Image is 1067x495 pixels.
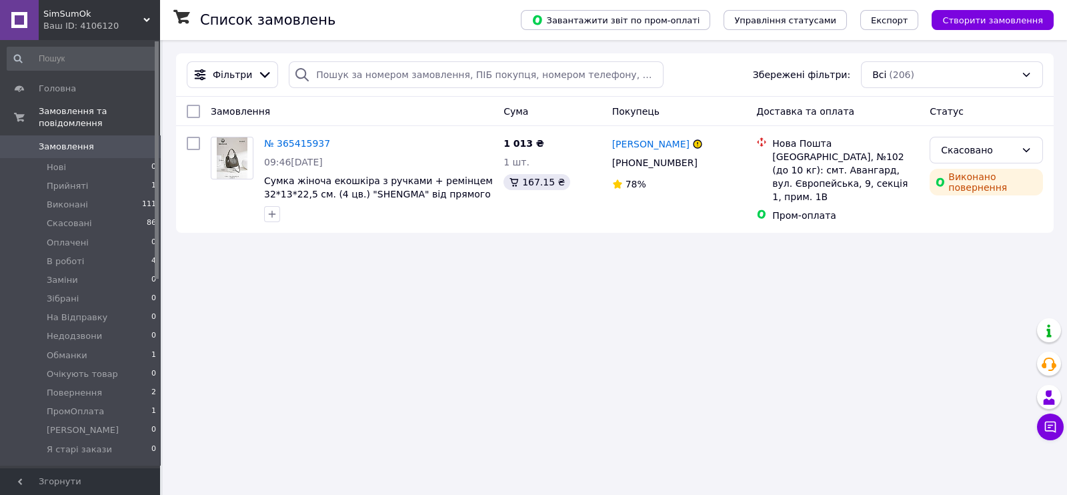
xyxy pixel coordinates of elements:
a: Сумка жіноча екошкіра з ручками + ремінцем 32*13*22,5 см. (4 цв.) "SHENGMA" від прямого постачаль... [264,175,493,213]
span: Заміни [47,274,78,286]
span: 1 [151,180,156,192]
span: Зібрані [47,293,79,305]
img: Фото товару [217,137,248,179]
input: Пошук за номером замовлення, ПІБ покупця, номером телефону, Email, номером накладної [289,61,664,88]
span: (206) [889,69,914,80]
a: [PERSON_NAME] [612,137,690,151]
div: [PHONE_NUMBER] [610,153,700,172]
span: Головна [39,83,76,95]
span: 4 [151,256,156,268]
span: Фільтри [213,68,252,81]
span: 0 [151,237,156,249]
span: SimSumOk [43,8,143,20]
div: Нова Пошта [772,137,919,150]
span: Нові [47,161,66,173]
span: Доставка та оплата [756,106,854,117]
span: 0 [151,312,156,324]
button: Завантажити звіт по пром-оплаті [521,10,710,30]
div: [GEOGRAPHIC_DATA], №102 (до 10 кг): смт. Авангард, вул. Європейська, 9, секція 1, прим. 1В [772,150,919,203]
span: 0 [151,444,156,456]
span: 0 [151,274,156,286]
div: 167.15 ₴ [503,174,570,190]
span: Статус [930,106,964,117]
span: Створити замовлення [942,15,1043,25]
div: Пром-оплата [772,209,919,222]
button: Чат з покупцем [1037,414,1064,440]
span: 86 [147,217,156,229]
a: Створити замовлення [918,14,1054,25]
a: Фото товару [211,137,253,179]
span: 1 013 ₴ [503,138,544,149]
span: Всі [872,68,886,81]
span: 2 [151,387,156,399]
input: Пошук [7,47,157,71]
button: Експорт [860,10,919,30]
div: Скасовано [941,143,1016,157]
span: На Відправку [47,312,107,324]
span: Замовлення та повідомлення [39,105,160,129]
span: [PERSON_NAME] [47,424,119,436]
div: Виконано повернення [930,169,1043,195]
span: Скасовані [47,217,92,229]
span: Очікують товар [47,368,118,380]
h1: Список замовлень [200,12,335,28]
span: Замовлення [39,141,94,153]
span: 0 [151,368,156,380]
span: Повернення [47,387,102,399]
span: 0 [151,424,156,436]
span: Я старі закази [47,444,112,456]
span: Оплачені [47,237,89,249]
span: Замовлення [211,106,270,117]
span: 0 [151,330,156,342]
span: Недодзвони [47,330,102,342]
span: 1 шт. [503,157,529,167]
span: ПромОплата [47,406,104,418]
span: Cума [503,106,528,117]
span: 78% [626,179,646,189]
span: 1 [151,406,156,418]
button: Створити замовлення [932,10,1054,30]
span: Управління статусами [734,15,836,25]
span: 0 [151,161,156,173]
span: Прийняті [47,180,88,192]
span: Покупець [612,106,660,117]
a: № 365415937 [264,138,330,149]
span: Завантажити звіт по пром-оплаті [531,14,700,26]
span: Обманки [47,350,87,362]
button: Управління статусами [724,10,847,30]
span: 1 [151,350,156,362]
span: 111 [142,199,156,211]
span: Збережені фільтри: [753,68,850,81]
span: В роботі [47,256,84,268]
span: 0 [151,293,156,305]
div: Ваш ID: 4106120 [43,20,160,32]
span: 09:46[DATE] [264,157,323,167]
span: Виконані [47,199,88,211]
span: Експорт [871,15,908,25]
